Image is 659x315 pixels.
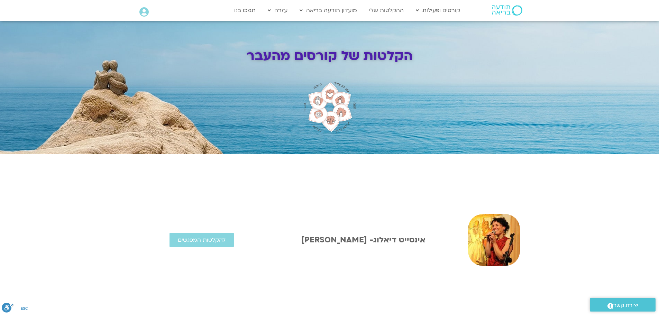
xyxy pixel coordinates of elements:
a: קורסים ופעילות [412,4,464,17]
span: להקלטות המפגשים [178,237,226,243]
a: יצירת קשר [590,298,656,312]
span: יצירת קשר [613,301,638,310]
a: עזרה [264,4,291,17]
a: אינסייט דיאלוג- [PERSON_NAME] [301,234,425,245]
a: להקלטות המפגשים [170,233,234,247]
h2: הקלטות של קורסים מהעבר [165,48,494,64]
a: ההקלטות שלי [366,4,407,17]
a: מועדון תודעה בריאה [296,4,360,17]
img: תודעה בריאה [492,5,522,16]
a: תמכו בנו [231,4,259,17]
